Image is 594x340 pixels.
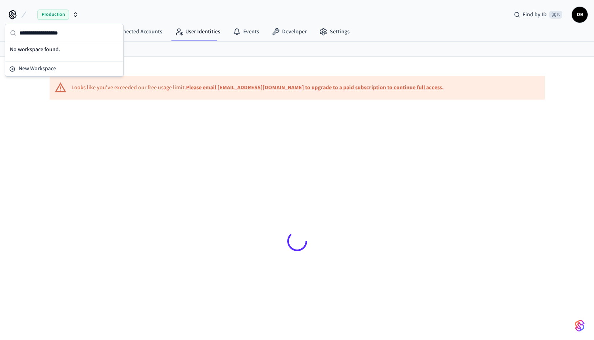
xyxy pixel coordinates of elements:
[186,84,444,92] a: Please email [EMAIL_ADDRESS][DOMAIN_NAME] to upgrade to a paid subscription to continue full access.
[6,62,123,75] button: New Workspace
[265,25,313,39] a: Developer
[37,10,69,20] span: Production
[227,25,265,39] a: Events
[549,11,562,19] span: ⌘ K
[523,11,547,19] span: Find by ID
[572,7,588,23] button: DB
[5,58,123,61] div: Suggestions
[19,65,56,73] span: New Workspace
[71,84,444,92] div: Looks like you've exceeded our free usage limit.
[169,25,227,39] a: User Identities
[575,319,584,332] img: SeamLogoGradient.69752ec5.svg
[7,44,122,56] div: No workspace found.
[97,25,169,39] a: Connected Accounts
[313,25,356,39] a: Settings
[507,8,569,22] div: Find by ID⌘ K
[573,8,587,22] span: DB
